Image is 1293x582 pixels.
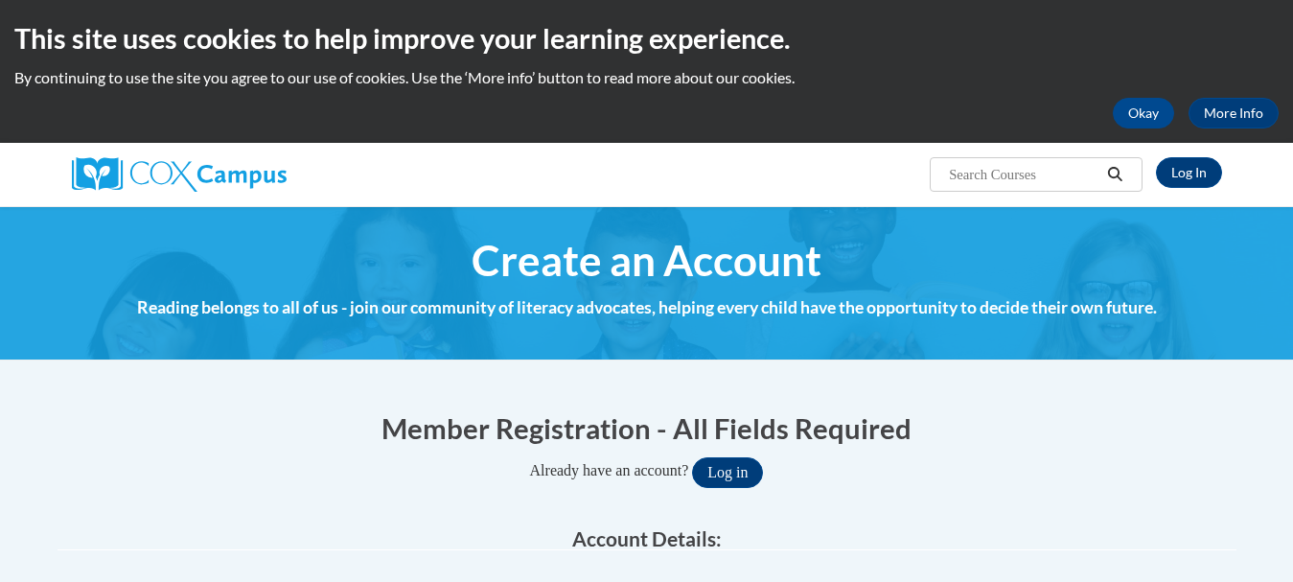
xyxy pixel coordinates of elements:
[14,19,1279,58] h2: This site uses cookies to help improve your learning experience.
[472,235,821,286] span: Create an Account
[530,462,689,478] span: Already have an account?
[58,295,1236,320] h4: Reading belongs to all of us - join our community of literacy advocates, helping every child have...
[1189,98,1279,128] a: More Info
[1156,157,1222,188] a: Log In
[14,67,1279,88] p: By continuing to use the site you agree to our use of cookies. Use the ‘More info’ button to read...
[58,408,1236,448] h1: Member Registration - All Fields Required
[692,457,763,488] button: Log in
[72,157,287,192] img: Cox Campus
[1100,163,1129,186] button: Search
[947,163,1100,186] input: Search Courses
[1113,98,1174,128] button: Okay
[572,526,722,550] span: Account Details:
